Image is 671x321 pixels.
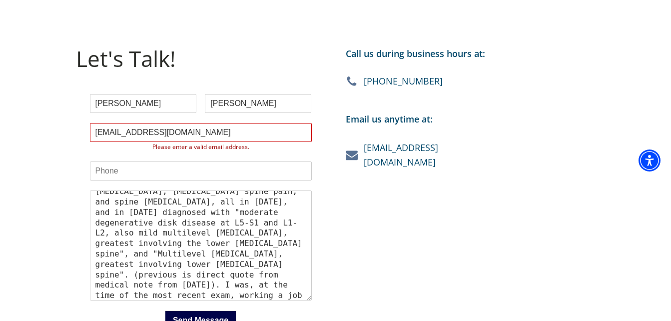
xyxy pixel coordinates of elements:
[90,161,312,180] input: Phone
[364,140,438,169] a: [EMAIL_ADDRESS][DOMAIN_NAME]
[346,46,485,75] div: Call us during business hours at:
[364,75,443,87] div: [PHONE_NUMBER]
[346,112,433,141] div: Email us anytime at:
[76,46,176,70] h1: Let's Talk!
[90,94,196,113] input: First Name
[90,123,312,142] input: Email Address
[90,142,312,151] label: Please enter a valid email address.
[639,149,661,171] div: Accessibility Menu
[205,94,311,113] input: Last Name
